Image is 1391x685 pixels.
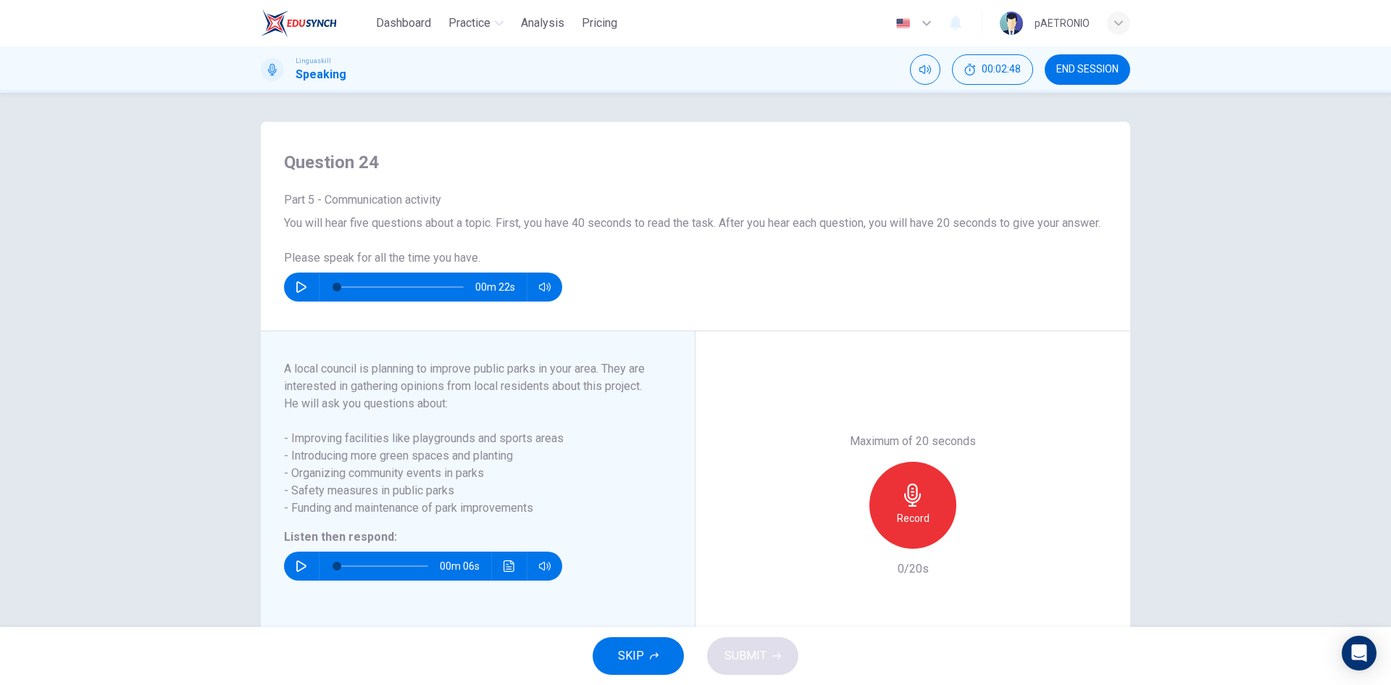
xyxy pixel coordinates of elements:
span: - Organizing community events in parks [284,465,654,482]
button: Pricing [576,10,623,36]
h6: Listen then respond: [284,528,654,546]
div: Hide [952,54,1033,85]
span: A local council is planning to improve public parks in your area. They are interested in gatherin... [284,360,654,395]
div: pAETRONIO [1035,14,1090,32]
span: 00m 06s [440,552,491,581]
span: 00:02:48 [982,64,1021,75]
button: Dashboard [370,10,437,36]
h4: Question 24 [284,151,1107,174]
span: Dashboard [376,14,431,32]
h6: Maximum of 20 seconds [850,433,976,450]
span: END SESSION [1056,64,1119,75]
button: Click to see the audio transcription [498,552,521,581]
span: Practice [448,14,490,32]
a: EduSynch logo [261,9,370,38]
h6: 0/20s [898,560,929,578]
button: 00:02:48 [952,54,1033,85]
button: END SESSION [1045,54,1130,85]
span: 00m 22s [475,273,527,302]
span: You will hear five questions about a topic. First, you have 40 seconds to read the task. After yo... [284,216,1100,230]
div: Mute [910,54,940,85]
span: Analysis [521,14,564,32]
button: Practice [443,10,509,36]
img: Profile picture [1000,12,1023,35]
h6: Record [897,510,930,527]
img: en [894,18,912,29]
img: EduSynch logo [261,9,337,38]
span: SKIP [618,646,644,666]
span: Part 5 - Communication activity [284,193,441,207]
span: - Introducing more green spaces and planting [284,447,654,465]
span: - Safety measures in public parks [284,482,654,499]
span: - Funding and maintenance of park improvements [284,499,654,517]
button: SKIP [593,637,684,675]
h1: Speaking [296,66,346,83]
div: Open Intercom Messenger [1342,636,1377,671]
span: - Improving facilities like playgrounds and sports areas [284,430,654,447]
span: Please speak for all the time you have. [284,251,480,265]
span: He will ask you questions about: [284,395,654,412]
button: Analysis [515,10,570,36]
span: Pricing [582,14,617,32]
span: Linguaskill [296,56,331,66]
button: Record [869,462,956,549]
